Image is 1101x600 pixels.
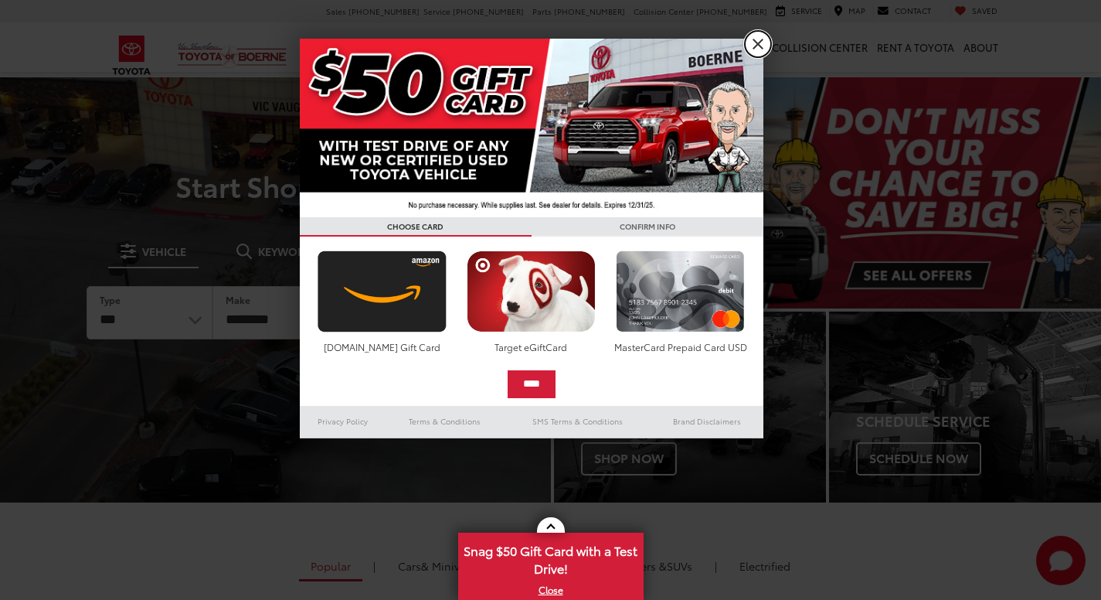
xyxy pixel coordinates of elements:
span: Snag $50 Gift Card with a Test Drive! [460,534,642,581]
div: MasterCard Prepaid Card USD [612,340,749,353]
img: mastercard.png [612,251,749,332]
div: Target eGiftCard [463,340,600,353]
h3: CONFIRM INFO [532,217,763,237]
img: 42635_top_851395.jpg [300,39,763,217]
img: amazoncard.png [314,251,450,332]
a: Terms & Conditions [386,412,504,431]
a: Privacy Policy [300,412,386,431]
div: [DOMAIN_NAME] Gift Card [314,340,450,353]
a: Brand Disclaimers [651,412,763,431]
a: SMS Terms & Conditions [505,412,651,431]
h3: CHOOSE CARD [300,217,532,237]
img: targetcard.png [463,251,600,332]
